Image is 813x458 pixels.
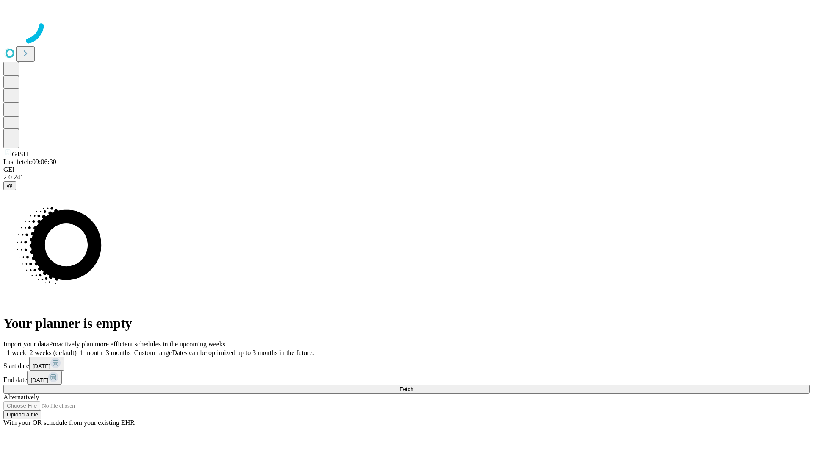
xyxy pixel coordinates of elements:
[3,173,810,181] div: 2.0.241
[7,349,26,356] span: 1 week
[3,166,810,173] div: GEI
[30,349,77,356] span: 2 weeks (default)
[27,371,62,385] button: [DATE]
[3,371,810,385] div: End date
[3,357,810,371] div: Start date
[3,158,56,165] span: Last fetch: 09:06:30
[33,363,50,369] span: [DATE]
[12,151,28,158] span: GJSH
[3,316,810,331] h1: Your planner is empty
[106,349,131,356] span: 3 months
[80,349,102,356] span: 1 month
[3,341,49,348] span: Import your data
[3,394,39,401] span: Alternatively
[3,385,810,394] button: Fetch
[29,357,64,371] button: [DATE]
[3,181,16,190] button: @
[3,419,135,426] span: With your OR schedule from your existing EHR
[3,410,41,419] button: Upload a file
[172,349,314,356] span: Dates can be optimized up to 3 months in the future.
[7,182,13,189] span: @
[30,377,48,383] span: [DATE]
[49,341,227,348] span: Proactively plan more efficient schedules in the upcoming weeks.
[134,349,172,356] span: Custom range
[399,386,413,392] span: Fetch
